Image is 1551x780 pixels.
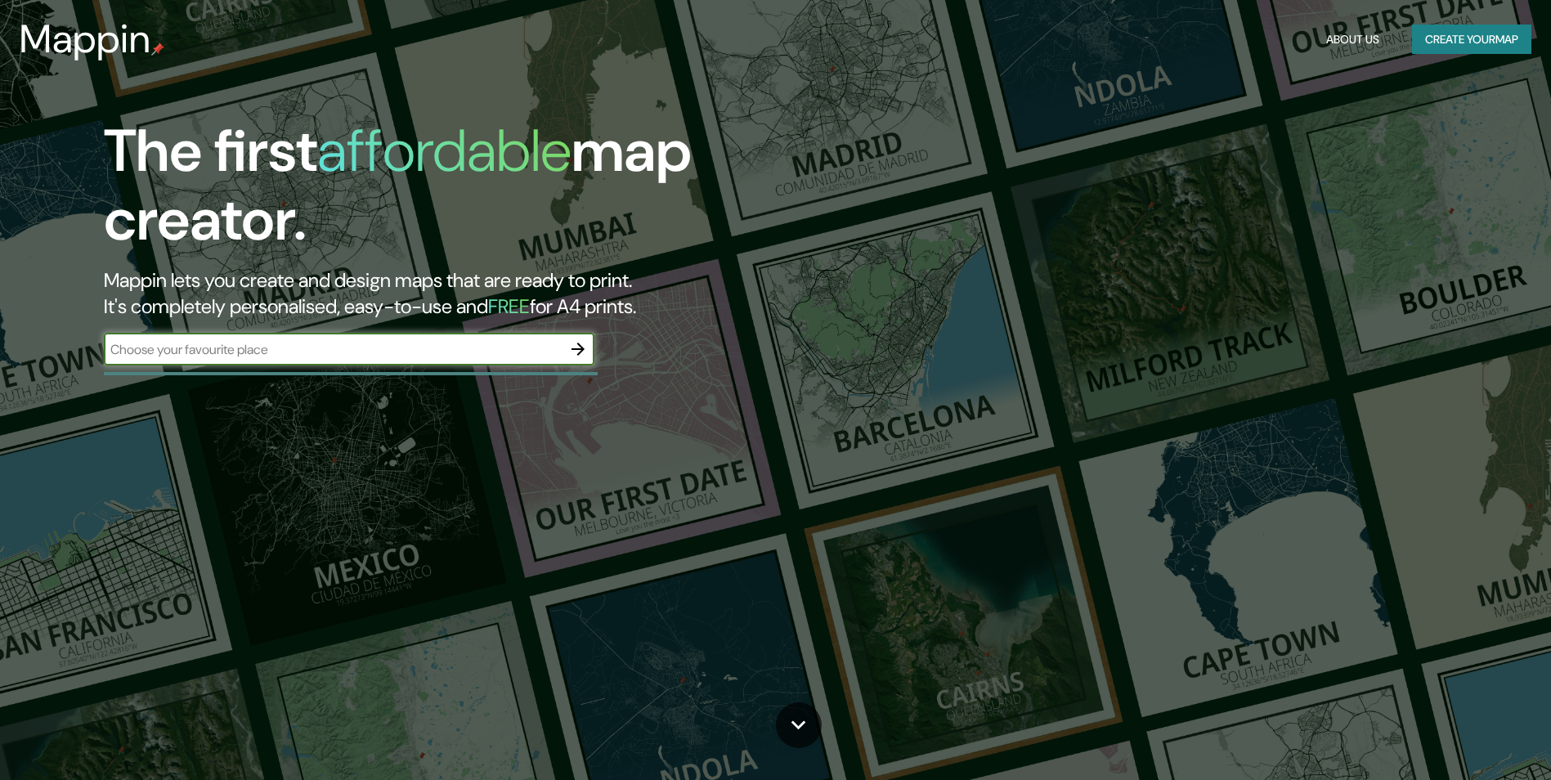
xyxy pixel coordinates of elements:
button: Create yourmap [1412,25,1531,55]
h1: The first map creator. [104,117,880,267]
iframe: Help widget launcher [1405,716,1533,762]
h2: Mappin lets you create and design maps that are ready to print. It's completely personalised, eas... [104,267,880,320]
h5: FREE [488,294,530,319]
h1: affordable [317,113,572,189]
img: mappin-pin [151,43,164,56]
input: Choose your favourite place [104,340,562,359]
button: About Us [1320,25,1386,55]
h3: Mappin [20,16,151,62]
